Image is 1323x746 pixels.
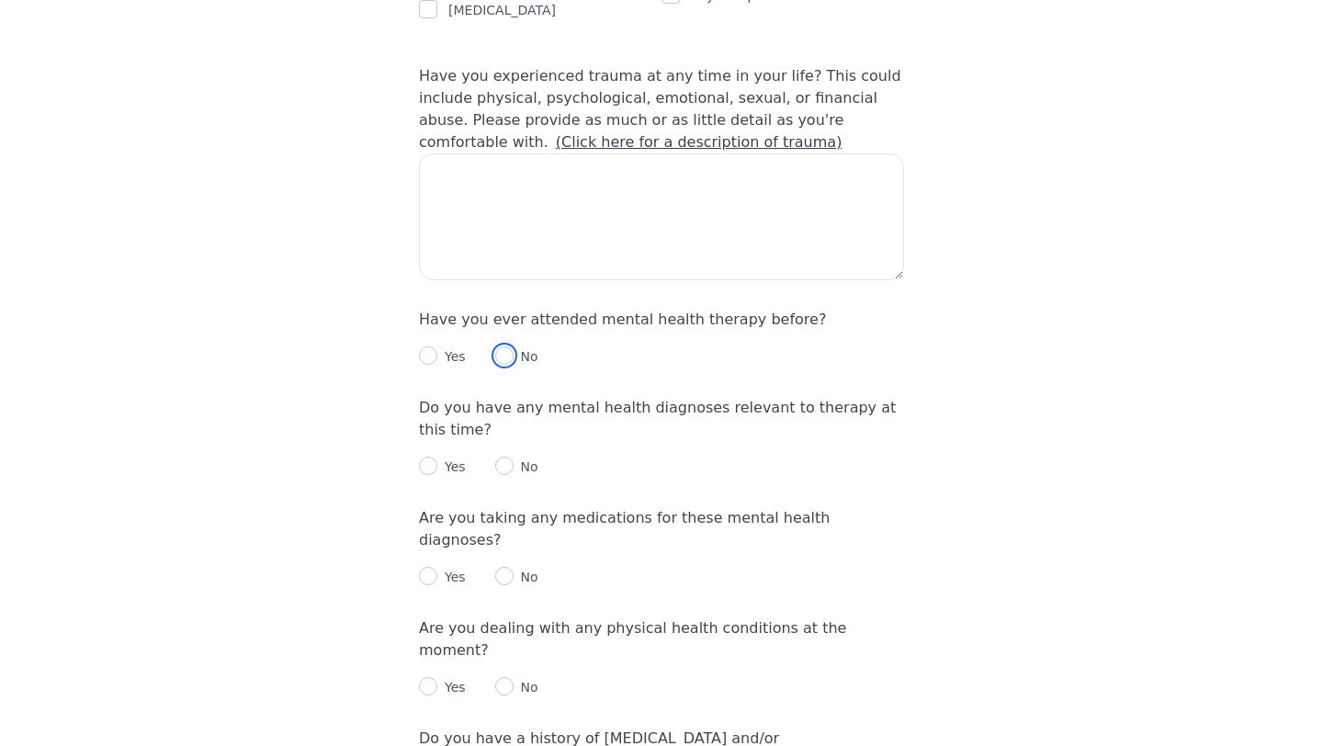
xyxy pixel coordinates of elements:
[419,311,826,328] label: Have you ever attended mental health therapy before?
[419,399,896,438] label: Do you have any mental health diagnoses relevant to therapy at this time?
[514,347,538,366] p: No
[437,458,466,476] p: Yes
[437,568,466,586] p: Yes
[556,133,842,151] a: (Click here for a description of trauma)
[514,458,538,476] p: No
[514,678,538,696] p: No
[419,619,846,659] label: Are you dealing with any physical health conditions at the moment?
[437,678,466,696] p: Yes
[514,568,538,586] p: No
[419,67,901,151] label: Have you experienced trauma at any time in your life? This could include physical, psychological,...
[437,347,466,366] p: Yes
[419,509,830,548] label: Are you taking any medications for these mental health diagnoses?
